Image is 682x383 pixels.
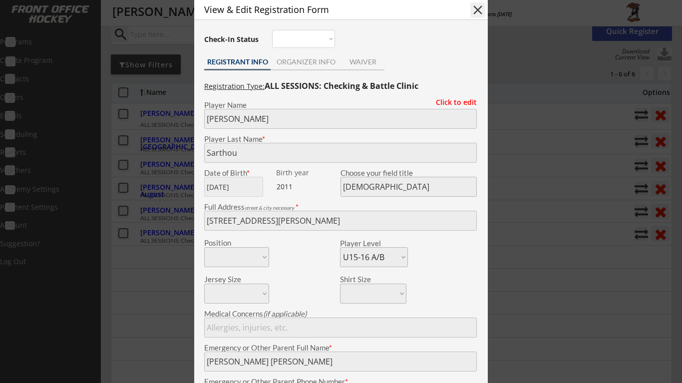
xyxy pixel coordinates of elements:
[204,135,477,143] div: Player Last Name
[204,58,271,65] div: REGISTRANT INFO
[204,211,477,231] input: Street, City, Province/State
[204,36,261,43] div: Check-In Status
[341,169,477,177] div: Choose your field title
[204,101,477,109] div: Player Name
[204,5,453,14] div: View & Edit Registration Form
[204,81,265,91] u: Registration Type:
[245,205,294,211] em: street & city necessary
[265,80,418,91] strong: ALL SESSIONS: Checking & Battle Clinic
[204,344,477,352] div: Emergency or Other Parent Full Name
[340,276,391,283] div: Shirt Size
[276,169,339,177] div: We are transitioning the system to collect and store date of birth instead of just birth year to ...
[204,169,269,177] div: Date of Birth
[428,99,477,106] div: Click to edit
[263,309,307,318] em: (if applicable)
[204,310,477,318] div: Medical Concerns
[341,58,384,65] div: WAIVER
[204,203,477,211] div: Full Address
[340,240,408,247] div: Player Level
[204,318,477,338] input: Allergies, injuries, etc.
[204,239,256,247] div: Position
[276,169,339,176] div: Birth year
[204,276,256,283] div: Jersey Size
[470,2,485,17] button: close
[277,182,339,192] div: 2011
[271,58,341,65] div: ORGANIZER INFO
